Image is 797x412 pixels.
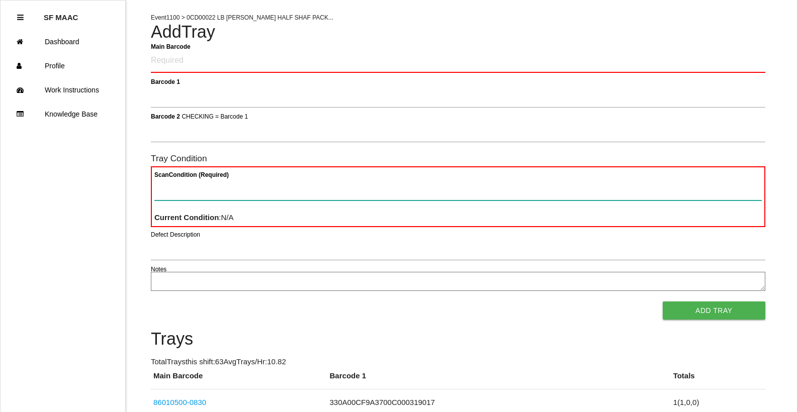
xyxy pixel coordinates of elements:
b: Barcode 2 [151,113,180,120]
label: Defect Description [151,230,200,239]
a: Dashboard [1,30,125,54]
a: Profile [1,54,125,78]
p: SF MAAC [44,6,78,22]
span: : N/A [154,213,234,222]
span: Event 1100 > 0CD00022 LB [PERSON_NAME] HALF SHAF PACK... [151,14,333,21]
th: Main Barcode [151,370,327,389]
b: Current Condition [154,213,219,222]
a: 86010500-0830 [153,398,206,406]
b: Barcode 1 [151,78,180,85]
div: Close [17,6,24,30]
label: Notes [151,265,166,274]
h6: Tray Condition [151,154,765,163]
a: Knowledge Base [1,102,125,126]
h4: Trays [151,330,765,349]
th: Barcode 1 [327,370,671,389]
button: Add Tray [663,301,765,320]
p: Total Trays this shift: 63 Avg Trays /Hr: 10.82 [151,356,765,368]
a: Work Instructions [1,78,125,102]
h4: Add Tray [151,23,765,42]
b: Main Barcode [151,43,191,50]
b: Scan Condition (Required) [154,171,229,178]
th: Totals [671,370,765,389]
span: CHECKING = Barcode 1 [182,113,248,120]
input: Required [151,49,765,73]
